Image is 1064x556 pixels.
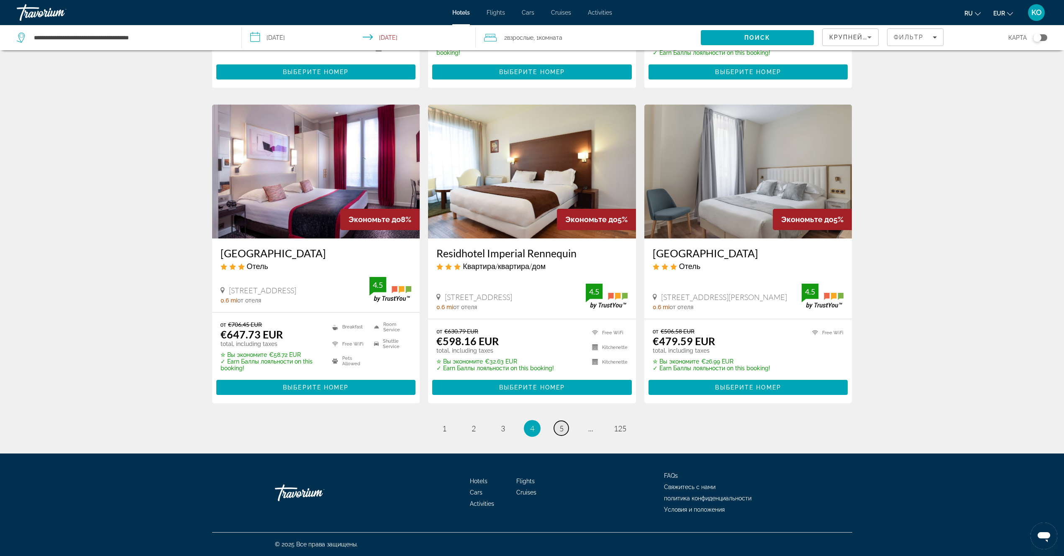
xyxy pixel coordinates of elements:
button: Travelers: 2 adults, 0 children [476,25,701,50]
img: Hôtel du Bois Champs Elysées [212,105,420,238]
a: Выберите номер [649,382,848,391]
div: 3 star Hotel [220,261,412,271]
a: Выберите номер [216,67,416,76]
span: KO [1031,8,1042,17]
p: total, including taxes [220,341,322,347]
p: €58.72 EUR [220,351,322,358]
a: Выберите номер [432,382,632,391]
span: 1 [442,424,446,433]
a: Activities [470,500,494,507]
a: [GEOGRAPHIC_DATA] [220,247,412,259]
img: TrustYou guest rating badge [586,284,628,308]
li: Kitchenette [588,357,628,367]
a: Cruises [516,489,536,496]
span: EUR [993,10,1005,17]
del: €506.58 EUR [661,328,695,335]
a: Hôtel Des Deux Avenues [644,105,852,238]
span: , 1 [533,32,562,44]
p: total, including taxes [436,347,554,354]
a: Выберите номер [649,67,848,76]
div: 5% [557,209,636,230]
img: Residhotel Imperial Rennequin [428,105,636,238]
a: Свяжитесь с нами [664,484,715,490]
span: ✮ Вы экономите [220,351,267,358]
span: от [220,321,226,328]
li: Room Service [370,321,411,333]
span: от отеля [237,297,261,304]
span: ... [588,424,593,433]
h3: [GEOGRAPHIC_DATA] [653,247,844,259]
del: €630.79 EUR [444,328,478,335]
span: ✮ Вы экономите [653,358,699,365]
span: 3 [501,424,505,433]
p: €32.63 EUR [436,358,554,365]
ins: €479.59 EUR [653,335,715,347]
div: 4.5 [586,287,603,297]
span: 2 [472,424,476,433]
span: 125 [614,424,626,433]
span: Выберите номер [283,384,349,391]
span: Крупнейшие сбережения [829,34,931,41]
button: Выберите номер [216,380,416,395]
a: Hotels [452,9,470,16]
span: 0.6 mi [653,304,669,310]
button: Выберите номер [649,64,848,79]
span: от [653,328,659,335]
span: [STREET_ADDRESS] [445,292,512,302]
div: 4.5 [802,287,818,297]
p: ✓ Earn Баллы лояльности on this booking! [220,358,322,372]
span: © 2025 Все права защищены. [275,541,358,548]
span: Поиск [744,34,771,41]
li: Breakfast [328,321,369,333]
div: 3 star Apartment [436,261,628,271]
span: Экономьте до [349,215,401,224]
a: FAQs [664,472,678,479]
span: Комната [539,34,562,41]
button: Выберите номер [649,380,848,395]
button: Выберите номер [432,64,632,79]
button: Выберите номер [216,64,416,79]
span: Фильтр [894,34,924,41]
li: Free WiFi [588,328,628,338]
div: 4.5 [369,280,386,290]
li: Pets Allowed [328,354,369,367]
a: Cars [470,489,482,496]
span: Cars [522,9,534,16]
a: политика конфиденциальности [664,495,751,502]
nav: Pagination [212,420,852,437]
button: Toggle map [1027,34,1047,41]
span: Экономьте до [781,215,833,224]
span: 5 [559,424,564,433]
span: Отель [679,261,700,271]
p: total, including taxes [653,347,770,354]
ins: €647.73 EUR [220,328,283,341]
span: Hotels [470,478,487,484]
h3: Residhotel Imperial Rennequin [436,247,628,259]
span: 0.6 mi [220,297,237,304]
div: 8% [340,209,420,230]
span: 0.6 mi [436,304,453,310]
button: Выберите номер [432,380,632,395]
span: Квартира/квартира/дом [463,261,546,271]
span: ru [964,10,973,17]
a: Условия и положения [664,506,725,513]
mat-select: Sort by [829,32,872,42]
span: 4 [530,424,534,433]
p: ✓ Earn Баллы лояльности on this booking! [436,365,554,372]
a: Activities [588,9,612,16]
a: Flights [487,9,505,16]
span: Взрослые [507,34,533,41]
input: Search hotel destination [33,31,229,44]
a: Cruises [551,9,571,16]
span: [STREET_ADDRESS][PERSON_NAME] [661,292,787,302]
div: 5% [773,209,852,230]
